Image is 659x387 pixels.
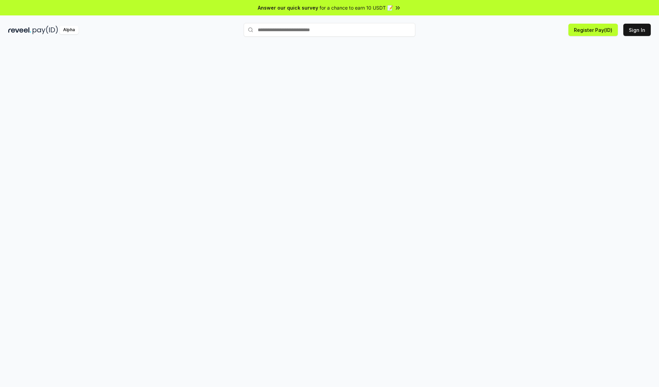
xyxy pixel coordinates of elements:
span: Answer our quick survey [258,4,318,11]
button: Register Pay(ID) [568,24,618,36]
button: Sign In [623,24,651,36]
img: pay_id [33,26,58,34]
div: Alpha [59,26,79,34]
span: for a chance to earn 10 USDT 📝 [320,4,393,11]
img: reveel_dark [8,26,31,34]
